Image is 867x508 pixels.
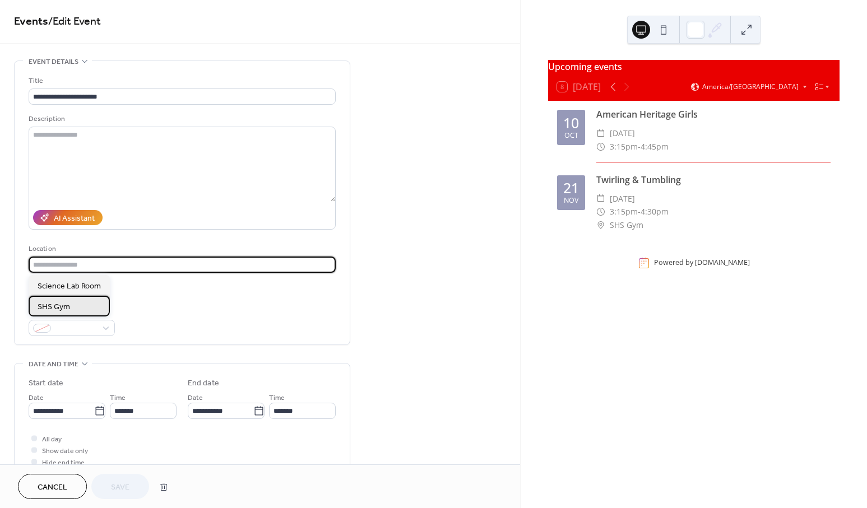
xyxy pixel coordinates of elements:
[596,140,605,153] div: ​
[610,205,638,218] span: 3:15pm
[596,218,605,232] div: ​
[38,301,70,313] span: SHS Gym
[269,392,285,404] span: Time
[564,132,578,139] div: Oct
[42,457,85,469] span: Hide end time
[110,392,126,404] span: Time
[48,11,101,32] span: / Edit Event
[14,11,48,32] a: Events
[564,197,578,204] div: Nov
[188,377,219,389] div: End date
[610,192,635,206] span: [DATE]
[610,218,643,232] span: SHS Gym
[596,192,605,206] div: ​
[641,205,669,218] span: 4:30pm
[638,205,641,218] span: -
[563,181,579,195] div: 21
[596,108,831,121] div: American Heritage Girls
[42,434,62,445] span: All day
[38,280,101,292] span: Science Lab Room
[563,116,579,130] div: 10
[654,258,750,268] div: Powered by
[38,482,67,493] span: Cancel
[610,127,635,140] span: [DATE]
[54,213,95,225] div: AI Assistant
[42,445,88,457] span: Show date only
[29,358,78,370] span: Date and time
[548,60,840,73] div: Upcoming events
[641,140,669,153] span: 4:45pm
[596,127,605,140] div: ​
[29,113,333,125] div: Description
[29,75,333,87] div: Title
[33,210,103,225] button: AI Assistant
[29,243,333,255] div: Location
[695,258,750,268] a: [DOMAIN_NAME]
[18,474,87,499] button: Cancel
[29,306,113,318] div: Event color
[702,83,799,90] span: America/[GEOGRAPHIC_DATA]
[29,377,63,389] div: Start date
[29,56,78,68] span: Event details
[188,392,203,404] span: Date
[596,173,831,187] div: Twirling & Tumbling
[29,392,44,404] span: Date
[638,140,641,153] span: -
[610,140,638,153] span: 3:15pm
[596,205,605,218] div: ​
